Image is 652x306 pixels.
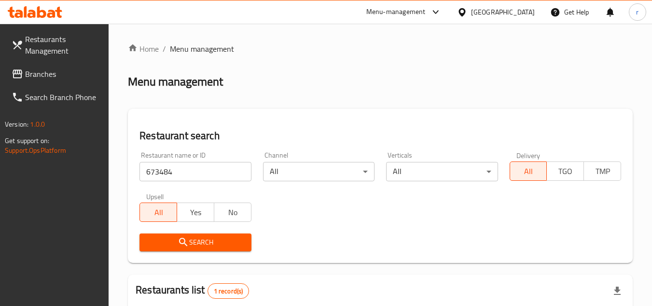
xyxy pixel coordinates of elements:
[177,203,214,222] button: Yes
[386,162,498,181] div: All
[471,7,535,17] div: [GEOGRAPHIC_DATA]
[5,134,49,147] span: Get support on:
[30,118,45,131] span: 1.0.0
[25,91,101,103] span: Search Branch Phone
[25,33,101,57] span: Restaurants Management
[510,161,547,181] button: All
[170,43,234,55] span: Menu management
[139,233,251,251] button: Search
[5,144,66,157] a: Support.OpsPlatform
[163,43,166,55] li: /
[147,236,243,248] span: Search
[5,118,28,131] span: Version:
[366,6,426,18] div: Menu-management
[516,152,541,159] label: Delivery
[4,28,109,62] a: Restaurants Management
[636,7,638,17] span: r
[139,129,621,143] h2: Restaurant search
[139,203,177,222] button: All
[583,161,621,181] button: TMP
[4,62,109,86] a: Branches
[144,205,173,219] span: All
[146,193,164,200] label: Upsell
[263,162,375,181] div: All
[181,205,210,219] span: Yes
[139,162,251,181] input: Search for restaurant name or ID..
[136,283,249,299] h2: Restaurants list
[546,161,584,181] button: TGO
[128,43,633,55] nav: breadcrumb
[208,287,249,296] span: 1 record(s)
[25,68,101,80] span: Branches
[208,283,250,299] div: Total records count
[514,164,543,178] span: All
[214,203,251,222] button: No
[218,205,248,219] span: No
[606,279,629,303] div: Export file
[128,43,159,55] a: Home
[551,164,580,178] span: TGO
[128,74,223,89] h2: Menu management
[588,164,617,178] span: TMP
[4,86,109,109] a: Search Branch Phone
